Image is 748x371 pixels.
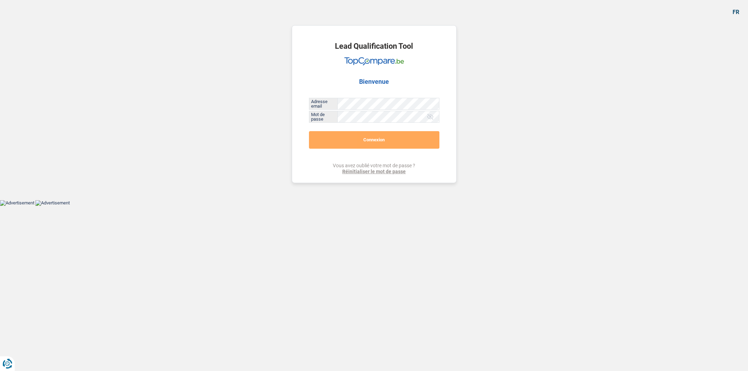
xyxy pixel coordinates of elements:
label: Mot de passe [309,111,338,122]
div: fr [733,9,739,15]
div: Vous avez oublié votre mot de passe ? [333,163,415,175]
button: Connexion [309,131,439,149]
label: Adresse email [309,98,338,109]
h1: Lead Qualification Tool [335,42,413,50]
h2: Bienvenue [359,78,389,86]
a: Réinitialiser le mot de passe [333,169,415,175]
img: Advertisement [35,200,70,206]
img: TopCompare Logo [344,57,404,66]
